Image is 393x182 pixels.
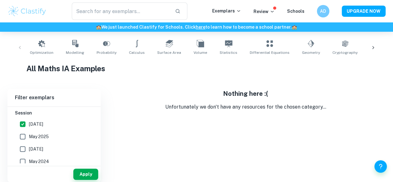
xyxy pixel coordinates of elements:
span: Optimization [30,50,53,55]
h6: Filter exemplars [7,89,101,106]
span: Cryptography [332,50,358,55]
span: May 2024 [29,158,49,165]
button: UPGRADE NOW [342,6,386,17]
p: Review [254,8,275,15]
span: Surface Area [157,50,181,55]
h6: Session [15,110,93,116]
span: Calculus [129,50,145,55]
span: 🏫 [96,25,101,30]
span: Statistics [220,50,237,55]
h5: Nothing here :( [106,89,386,98]
input: Search for any exemplars... [72,2,170,20]
a: Schools [287,9,304,14]
span: [DATE] [29,146,43,152]
span: Differential Equations [250,50,290,55]
button: Apply [73,169,98,180]
p: Exemplars [212,7,241,14]
h6: We just launched Clastify for Schools. Click to learn how to become a school partner. [1,24,392,30]
span: Probability [97,50,117,55]
span: 🏫 [292,25,297,30]
p: Unfortunately we don't have any resources for the chosen category... [106,103,386,111]
h1: All Maths IA Examples [26,63,367,74]
button: Help and Feedback [374,160,387,173]
a: here [196,25,205,30]
h6: AD [320,8,327,15]
span: Volume [194,50,207,55]
span: May 2025 [29,133,49,140]
span: Modelling [66,50,84,55]
img: Clastify logo [7,5,47,17]
span: Geometry [302,50,320,55]
button: AD [317,5,329,17]
span: [DATE] [29,121,43,128]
